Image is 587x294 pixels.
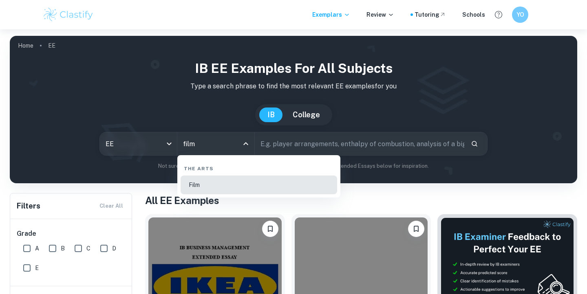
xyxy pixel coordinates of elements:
[35,244,39,253] span: A
[259,108,283,122] button: IB
[240,138,252,149] button: Close
[16,59,571,78] h1: IB EE examples for all subjects
[415,10,446,19] a: Tutoring
[181,176,337,194] li: Film
[10,36,577,183] img: profile cover
[285,108,328,122] button: College
[61,244,65,253] span: B
[17,200,40,212] h6: Filters
[366,10,394,19] p: Review
[17,229,126,239] h6: Grade
[112,244,116,253] span: D
[255,132,464,155] input: E.g. player arrangements, enthalpy of combustion, analysis of a big city...
[181,158,337,176] div: The Arts
[100,132,177,155] div: EE
[492,8,505,22] button: Help and Feedback
[262,221,278,237] button: Bookmark
[512,7,528,23] button: YO
[35,263,39,272] span: E
[16,162,571,170] p: Not sure what to search for? You can always look through our example Extended Essays below for in...
[462,10,485,19] a: Schools
[86,244,90,253] span: C
[42,7,94,23] img: Clastify logo
[145,193,577,208] h1: All EE Examples
[468,137,481,151] button: Search
[516,10,525,19] h6: YO
[312,10,350,19] p: Exemplars
[18,40,33,51] a: Home
[408,221,424,237] button: Bookmark
[16,81,571,91] p: Type a search phrase to find the most relevant EE examples for you
[48,41,55,50] p: EE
